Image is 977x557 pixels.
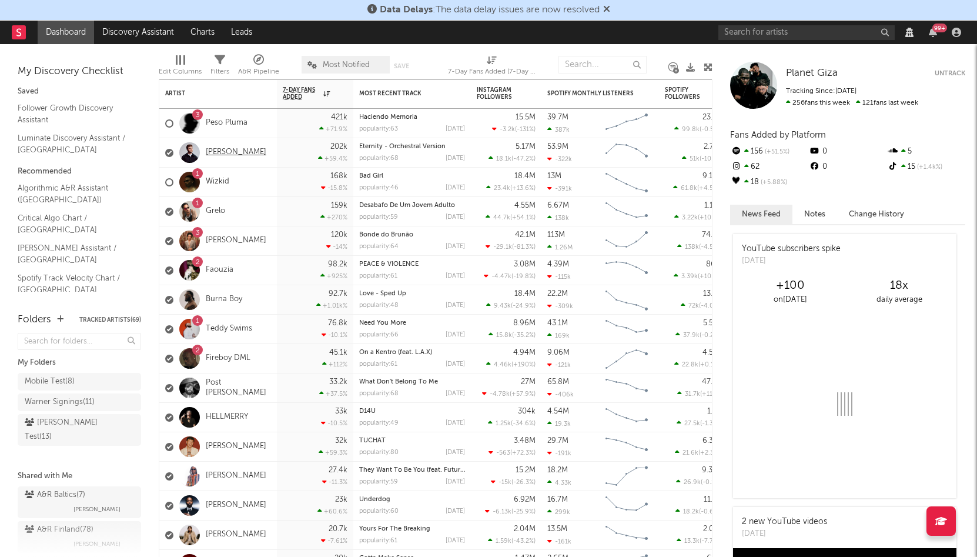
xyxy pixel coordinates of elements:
[511,391,534,398] span: +57.9 %
[547,319,568,327] div: 43.1M
[359,408,465,415] div: D14U
[359,126,398,132] div: popularity: 63
[515,231,536,239] div: 42.1M
[808,159,886,175] div: 0
[330,143,347,151] div: 202k
[786,68,838,78] span: Planet Giza
[328,261,347,268] div: 98.2k
[359,232,465,238] div: Bonde do Brunão
[323,61,370,69] span: Most Notified
[702,391,722,398] span: +11.1 %
[682,450,698,456] span: 21.6k
[513,421,534,427] span: -34.6 %
[446,185,465,191] div: [DATE]
[335,408,347,415] div: 33k
[547,449,571,457] div: -191k
[359,202,455,209] a: Desabafo De Um Jovem Adulto
[513,349,536,356] div: 4.94M
[730,144,808,159] div: 156
[547,420,571,428] div: 19.3k
[359,232,413,238] a: Bonde do Brunão
[446,214,465,221] div: [DATE]
[329,290,347,298] div: 92.7k
[359,155,399,162] div: popularity: 68
[321,419,347,427] div: -10.5 %
[514,172,536,180] div: 18.4M
[359,391,399,397] div: popularity: 68
[18,333,141,350] input: Search for folders...
[359,408,376,415] a: D14U
[18,313,51,327] div: Folders
[786,99,918,106] span: 121 fans last week
[547,244,573,251] div: 1.26M
[319,449,347,456] div: +59.3 %
[600,373,653,403] svg: Chart title
[329,378,347,386] div: 33.2k
[673,184,724,192] div: ( )
[446,449,465,456] div: [DATE]
[94,21,182,44] a: Discovery Assistant
[682,126,700,133] span: 99.8k
[702,378,724,386] div: 47.6M
[702,114,724,121] div: 23.6M
[700,362,722,368] span: +0.15 %
[558,56,647,74] input: Search...
[496,332,512,339] span: 15.8k
[448,65,536,79] div: 7-Day Fans Added (7-Day Fans Added)
[494,185,510,192] span: 23.4k
[18,132,129,156] a: Luminate Discovery Assistant / [GEOGRAPHIC_DATA]
[206,412,248,422] a: HELLMERRY
[238,50,279,84] div: A&R Pipeline
[759,179,787,186] span: +5.88 %
[547,332,570,339] div: 169k
[206,471,266,481] a: [PERSON_NAME]
[547,437,568,445] div: 29.7M
[547,378,569,386] div: 65.8M
[547,302,573,310] div: -309k
[736,279,845,293] div: +100
[446,332,465,338] div: [DATE]
[491,274,511,280] span: -4.47k
[730,205,792,224] button: News Feed
[547,231,565,239] div: 113M
[448,50,536,84] div: 7-Day Fans Added (7-Day Fans Added)
[25,488,85,502] div: A&R Baltics ( 7 )
[845,279,953,293] div: 18 x
[700,450,722,456] span: +2.35 %
[547,185,572,192] div: -391k
[514,437,536,445] div: 3.48M
[702,231,724,239] div: 74.9M
[359,144,465,150] div: Eternity - Orchestral Version
[682,362,698,368] span: 22.8k
[547,273,571,281] div: -115k
[603,5,610,15] span: Dismiss
[165,90,253,97] div: Artist
[701,156,722,162] span: -10.9 %
[359,261,419,268] a: PEACE & VIOLENCE
[359,438,386,444] a: TUCHAT
[484,272,536,280] div: ( )
[486,243,536,251] div: ( )
[18,212,129,236] a: Critical Algo Chart / [GEOGRAPHIC_DATA]
[486,361,536,368] div: ( )
[514,261,536,268] div: 3.08M
[359,320,465,326] div: Need You More
[674,272,724,280] div: ( )
[547,391,574,398] div: -406k
[547,214,569,222] div: 138k
[702,437,724,445] div: 6.33M
[359,273,397,279] div: popularity: 61
[359,214,398,221] div: popularity: 59
[513,319,536,327] div: 8.96M
[547,143,568,151] div: 53.9M
[380,5,600,15] span: : The data delay issues are now resolved
[514,202,536,209] div: 4.55M
[513,274,534,280] span: -19.8 %
[331,202,347,209] div: 159k
[547,114,568,121] div: 39.7M
[492,125,536,133] div: ( )
[600,432,653,462] svg: Chart title
[359,349,465,356] div: On a Kentro (feat. L.A.X)
[742,255,841,267] div: [DATE]
[514,332,534,339] span: -35.2 %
